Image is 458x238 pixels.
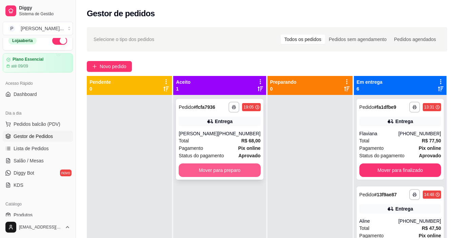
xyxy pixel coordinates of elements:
[419,153,441,158] strong: aprovado
[19,224,62,230] span: [EMAIL_ADDRESS][DOMAIN_NAME]
[14,182,23,189] span: KDS
[8,25,15,32] span: P
[359,163,441,177] button: Mover para finalizado
[424,192,434,197] div: 14:48
[3,199,73,210] div: Catálogo
[3,167,73,178] a: Diggy Botnovo
[179,152,224,159] span: Status do pagamento
[92,64,97,69] span: plus
[14,121,60,127] span: Pedidos balcão (PDV)
[3,89,73,100] a: Dashboard
[14,157,44,164] span: Salão / Mesas
[14,145,49,152] span: Lista de Pedidos
[179,104,194,110] span: Pedido
[281,35,325,44] div: Todos os pedidos
[243,104,254,110] div: 19:05
[398,130,441,137] div: [PHONE_NUMBER]
[14,91,37,98] span: Dashboard
[270,85,297,92] p: 0
[179,130,218,137] div: [PERSON_NAME]
[87,8,155,19] h2: Gestor de pedidos
[359,130,398,137] div: Flaviana
[19,11,70,17] span: Sistema de Gestão
[359,104,374,110] span: Pedido
[270,79,297,85] p: Preparando
[374,104,396,110] strong: # fa1dfbe9
[179,137,189,144] span: Total
[13,57,43,62] article: Plano Essencial
[424,104,434,110] div: 13:31
[3,143,73,154] a: Lista de Pedidos
[395,118,413,125] div: Entrega
[14,133,53,140] span: Gestor de Pedidos
[8,37,37,44] div: Loja aberta
[3,210,73,220] a: Produtos
[218,130,260,137] div: [PHONE_NUMBER]
[357,79,382,85] p: Em entrega
[374,192,397,197] strong: # 13f9ae87
[422,138,441,143] strong: R$ 77,50
[3,53,73,73] a: Plano Essencialaté 09/09
[398,218,441,224] div: [PHONE_NUMBER]
[390,35,440,44] div: Pedidos agendados
[241,138,261,143] strong: R$ 68,00
[359,224,370,232] span: Total
[176,79,191,85] p: Aceito
[100,63,126,70] span: Novo pedido
[238,145,260,151] strong: Pix online
[11,63,28,69] article: até 09/09
[215,118,233,125] div: Entrega
[3,119,73,130] button: Pedidos balcão (PDV)
[359,192,374,197] span: Pedido
[395,205,413,212] div: Entrega
[357,85,382,92] p: 6
[176,85,191,92] p: 1
[3,180,73,191] a: KDS
[3,131,73,142] a: Gestor de Pedidos
[179,144,203,152] span: Pagamento
[325,35,390,44] div: Pedidos sem agendamento
[14,170,34,176] span: Diggy Bot
[419,145,441,151] strong: Pix online
[89,85,111,92] p: 0
[194,104,215,110] strong: # fcfa7936
[14,212,33,218] span: Produtos
[21,25,64,32] div: [PERSON_NAME] ...
[359,218,398,224] div: Aline
[359,144,384,152] span: Pagamento
[87,61,132,72] button: Novo pedido
[3,22,73,35] button: Select a team
[3,108,73,119] div: Dia a dia
[89,79,111,85] p: Pendente
[422,225,441,231] strong: R$ 47,50
[19,5,70,11] span: Diggy
[3,155,73,166] a: Salão / Mesas
[179,163,260,177] button: Mover para preparo
[238,153,260,158] strong: aprovado
[3,219,73,235] button: [EMAIL_ADDRESS][DOMAIN_NAME]
[3,78,73,89] div: Acesso Rápido
[3,3,73,19] a: DiggySistema de Gestão
[359,152,404,159] span: Status do pagamento
[52,37,67,45] button: Alterar Status
[359,137,370,144] span: Total
[94,36,154,43] span: Selecione o tipo dos pedidos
